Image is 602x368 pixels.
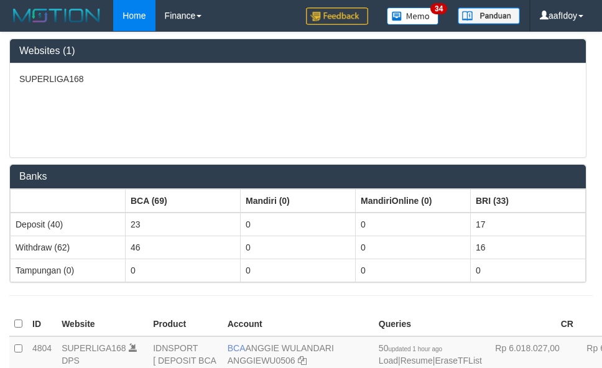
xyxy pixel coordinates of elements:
span: | | [379,343,482,366]
td: 0 [471,259,586,282]
th: Website [57,312,148,336]
img: Feedback.jpg [306,7,368,25]
th: CR [487,312,578,336]
a: EraseTFList [435,356,481,366]
a: Resume [401,356,433,366]
td: Withdraw (62) [11,236,126,259]
td: Tampungan (0) [11,259,126,282]
th: Account [223,312,374,336]
td: 0 [126,259,241,282]
img: panduan.png [458,7,520,24]
td: 0 [241,259,356,282]
h3: Banks [19,171,577,182]
td: 0 [356,259,471,282]
span: 34 [430,3,447,14]
span: updated 1 hour ago [388,346,442,352]
th: Group: activate to sort column ascending [356,189,471,213]
th: ID [27,312,57,336]
img: Button%20Memo.svg [387,7,439,25]
td: 0 [241,236,356,259]
th: Product [148,312,223,336]
a: ANGGIEWU0506 [228,356,295,366]
a: Copy ANGGIEWU0506 to clipboard [298,356,307,366]
td: 16 [471,236,586,259]
th: Group: activate to sort column ascending [11,189,126,213]
span: BCA [228,343,246,353]
th: Queries [374,312,487,336]
td: 0 [356,236,471,259]
td: 0 [241,213,356,236]
a: Load [379,356,398,366]
th: Group: activate to sort column ascending [241,189,356,213]
th: Group: activate to sort column ascending [126,189,241,213]
td: 0 [356,213,471,236]
a: SUPERLIGA168 [62,343,126,353]
h3: Websites (1) [19,45,577,57]
span: 50 [379,343,442,353]
p: SUPERLIGA168 [19,73,577,85]
td: Deposit (40) [11,213,126,236]
td: 17 [471,213,586,236]
img: MOTION_logo.png [9,6,104,25]
td: 23 [126,213,241,236]
th: Group: activate to sort column ascending [471,189,586,213]
td: 46 [126,236,241,259]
